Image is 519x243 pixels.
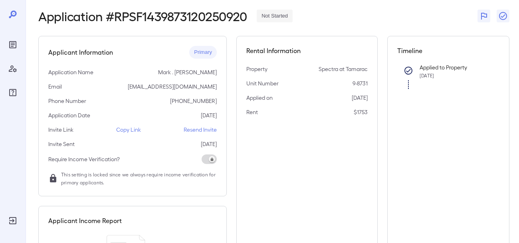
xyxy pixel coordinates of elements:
p: Copy Link [116,126,141,134]
p: [DATE] [201,111,217,119]
p: [DATE] [352,94,368,102]
h5: Rental Information [246,46,368,55]
h5: Timeline [397,46,499,55]
span: Not Started [257,12,293,20]
p: Application Name [48,68,93,76]
p: Email [48,83,62,91]
p: Phone Number [48,97,86,105]
h5: Applicant Information [48,47,113,57]
div: Manage Users [6,62,19,75]
p: Property [246,65,267,73]
p: Spectra at Tamarac [319,65,368,73]
div: Log Out [6,214,19,227]
p: Resend Invite [184,126,217,134]
p: Invite Sent [48,140,75,148]
span: Primary [189,49,217,56]
p: $1753 [354,108,368,116]
p: Applied to Property [420,63,487,71]
p: Applied on [246,94,273,102]
div: Reports [6,38,19,51]
h2: Application # RPSF1439873120250920 [38,9,247,23]
h5: Applicant Income Report [48,216,122,225]
button: Flag Report [477,10,490,22]
span: This setting is locked since we always require income verification for primary applicants. [61,170,217,186]
p: [PHONE_NUMBER] [170,97,217,105]
p: [DATE] [201,140,217,148]
p: Unit Number [246,79,279,87]
p: Mark . [PERSON_NAME] [158,68,217,76]
p: [EMAIL_ADDRESS][DOMAIN_NAME] [128,83,217,91]
p: Invite Link [48,126,73,134]
div: FAQ [6,86,19,99]
span: [DATE] [420,73,434,78]
p: Require Income Verification? [48,155,120,163]
button: Close Report [497,10,509,22]
p: Application Date [48,111,90,119]
p: 9-8731 [353,79,368,87]
p: Rent [246,108,258,116]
